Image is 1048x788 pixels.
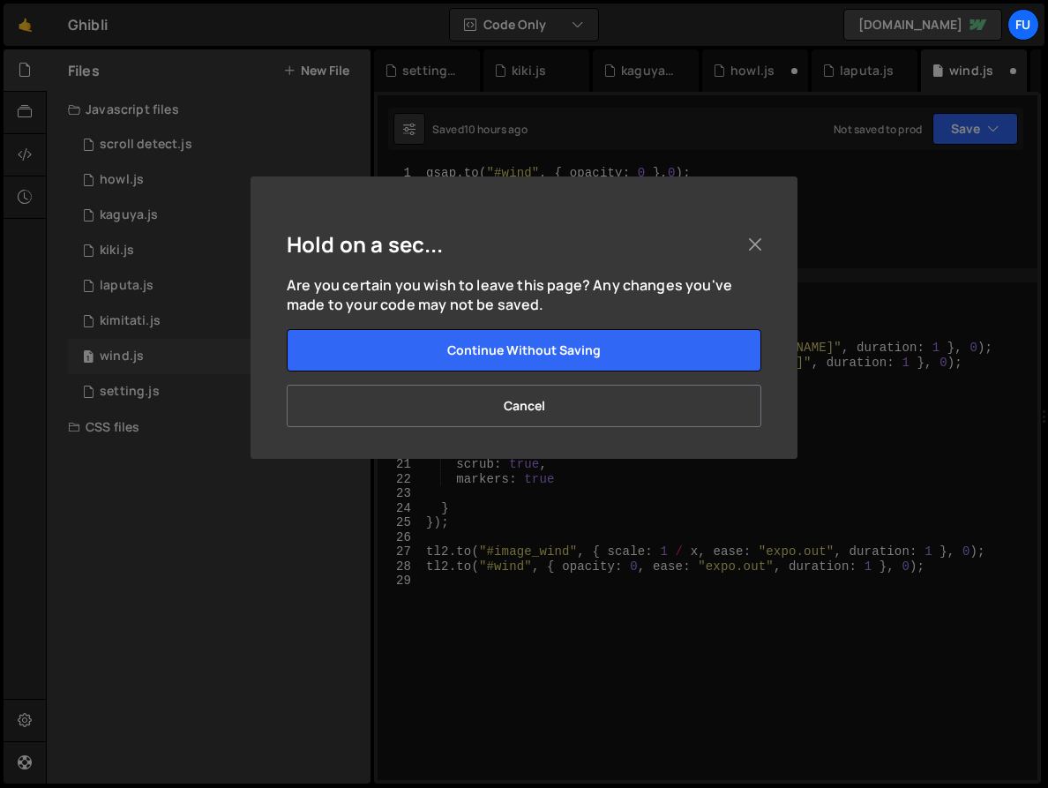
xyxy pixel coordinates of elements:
[742,231,768,258] button: Close
[287,230,444,258] h5: Hold on a sec...
[287,385,761,427] button: Cancel
[287,275,761,315] p: Are you certain you wish to leave this page? Any changes you've made to your code may not be saved.
[1007,9,1039,41] a: Fu
[287,329,761,371] button: Continue without saving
